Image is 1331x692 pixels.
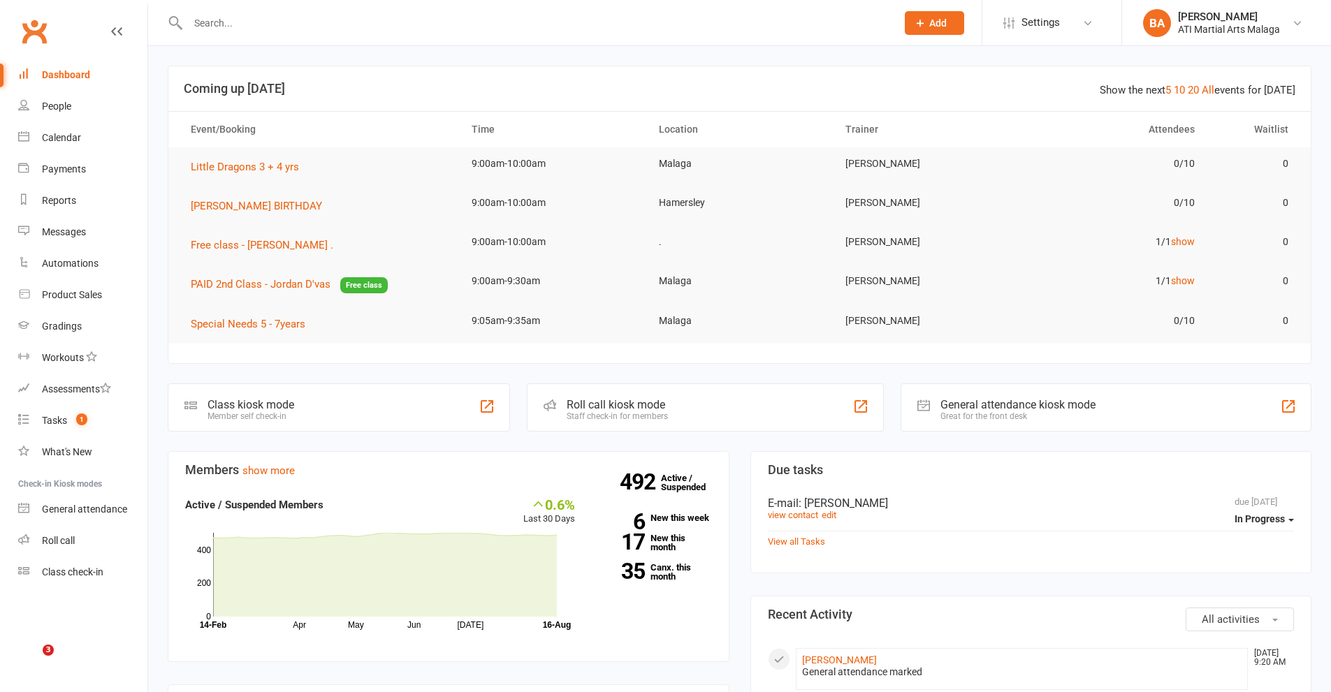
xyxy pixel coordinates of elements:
div: People [42,101,71,112]
a: People [18,91,147,122]
div: ATI Martial Arts Malaga [1178,23,1280,36]
a: 17New this month [596,533,712,552]
td: [PERSON_NAME] [833,304,1020,337]
td: [PERSON_NAME] [833,226,1020,258]
td: Malaga [646,265,834,297]
a: All [1202,84,1214,96]
span: Little Dragons 3 + 4 yrs [191,161,299,173]
h3: Coming up [DATE] [184,82,1295,96]
strong: 35 [596,561,645,582]
th: Waitlist [1207,112,1301,147]
td: 1/1 [1020,265,1207,297]
button: [PERSON_NAME] BIRTHDAY [191,198,332,214]
button: Little Dragons 3 + 4 yrs [191,159,309,175]
button: PAID 2nd Class - Jordan D'vasFree class [191,276,388,293]
div: Automations [42,258,99,269]
div: General attendance [42,503,127,515]
a: view contact [768,510,818,520]
div: E-mail [768,496,1295,510]
h3: Due tasks [768,463,1295,477]
div: General attendance kiosk mode [940,398,1096,411]
td: . [646,226,834,258]
span: 1 [76,413,87,425]
div: BA [1143,9,1171,37]
div: Reports [42,195,76,206]
th: Time [459,112,646,147]
a: show [1171,275,1195,286]
a: show [1171,236,1195,247]
div: Messages [42,226,86,237]
a: 10 [1174,84,1185,96]
strong: 492 [620,471,661,492]
th: Location [646,112,834,147]
a: Reports [18,185,147,216]
span: Special Needs 5 - 7years [191,318,305,330]
h3: Members [185,463,712,477]
span: All activities [1202,613,1260,626]
a: Messages [18,216,147,248]
div: Tasks [42,415,67,426]
button: In Progress [1235,507,1294,532]
a: Tasks 1 [18,405,147,436]
div: Roll call [42,535,75,546]
span: : [PERSON_NAME] [799,496,888,510]
td: [PERSON_NAME] [833,186,1020,219]
td: 0 [1207,304,1301,337]
a: Payments [18,154,147,185]
th: Trainer [833,112,1020,147]
td: 0/10 [1020,304,1207,337]
span: In Progress [1235,513,1285,524]
td: 9:05am-9:35am [459,304,646,337]
iframe: Intercom live chat [14,645,48,678]
a: [PERSON_NAME] [802,654,877,665]
a: Clubworx [17,14,52,49]
a: 492Active / Suspended [661,463,722,502]
td: Malaga [646,304,834,337]
a: 35Canx. this month [596,563,712,581]
td: Hamersley [646,186,834,219]
strong: Active / Suspended Members [185,499,323,511]
div: Last 30 Days [523,496,575,527]
span: [PERSON_NAME] BIRTHDAY [191,200,322,212]
a: Class kiosk mode [18,557,147,588]
div: Great for the front desk [940,411,1096,421]
button: Add [905,11,964,35]
td: 9:00am-9:30am [459,265,646,297]
a: Calendar [18,122,147,154]
time: [DATE] 9:20 AM [1247,649,1293,667]
td: 0 [1207,186,1301,219]
input: Search... [184,13,887,33]
a: Dashboard [18,59,147,91]
td: Malaga [646,147,834,180]
a: General attendance kiosk mode [18,494,147,525]
button: All activities [1186,608,1294,631]
td: 9:00am-10:00am [459,226,646,258]
button: Special Needs 5 - 7years [191,316,315,332]
a: Automations [18,248,147,279]
a: 5 [1165,84,1171,96]
div: Staff check-in for members [567,411,668,421]
div: What's New [42,446,92,457]
td: 0 [1207,147,1301,180]
a: View all Tasks [768,536,825,547]
td: 9:00am-10:00am [459,186,646,219]
span: Settings [1021,7,1060,38]
a: 6New this week [596,513,712,522]
button: Free class - [PERSON_NAME] . [191,237,343,253]
div: Gradings [42,321,82,332]
span: Add [929,17,947,29]
td: [PERSON_NAME] [833,265,1020,297]
th: Attendees [1020,112,1207,147]
div: Show the next events for [DATE] [1100,82,1295,98]
div: Member self check-in [208,411,294,421]
div: General attendance marked [802,666,1242,678]
div: [PERSON_NAME] [1178,10,1280,23]
a: Workouts [18,342,147,374]
td: 0/10 [1020,147,1207,180]
td: 0 [1207,226,1301,258]
a: show more [242,464,295,477]
div: 0.6% [523,496,575,512]
a: Assessments [18,374,147,405]
div: Assessments [42,383,111,395]
div: Product Sales [42,289,102,300]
